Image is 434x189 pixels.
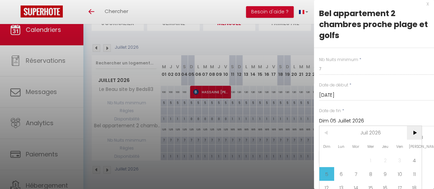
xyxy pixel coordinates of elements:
[319,140,334,153] span: Dim
[363,153,378,167] span: 1
[319,108,341,114] label: Date de fin
[334,167,349,181] span: 6
[407,167,422,181] span: 11
[378,140,392,153] span: Jeu
[319,126,334,140] span: <
[349,167,363,181] span: 7
[363,167,378,181] span: 8
[363,140,378,153] span: Mer
[407,126,422,140] span: >
[407,153,422,167] span: 4
[392,167,407,181] span: 10
[319,82,348,88] label: Date de début
[5,3,26,23] button: Ouvrir le widget de chat LiveChat
[407,140,422,153] span: [PERSON_NAME]
[319,167,334,181] span: 5
[392,140,407,153] span: Ven
[334,140,349,153] span: Lun
[319,8,429,41] div: Bel appartement 2 chambres proche plage et golfs
[334,126,407,140] span: Juil 2026
[378,153,392,167] span: 2
[378,167,392,181] span: 9
[319,57,358,63] label: Nb Nuits minimum
[349,140,363,153] span: Mar
[392,153,407,167] span: 3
